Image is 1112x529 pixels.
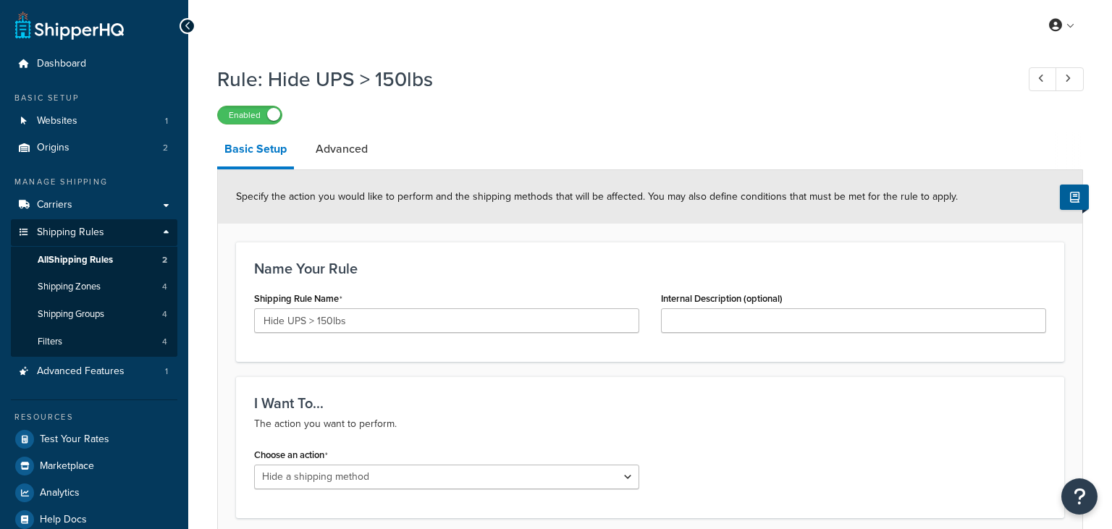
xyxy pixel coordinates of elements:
[38,281,101,293] span: Shipping Zones
[1056,67,1084,91] a: Next Record
[165,115,168,127] span: 1
[11,135,177,161] a: Origins2
[11,301,177,328] a: Shipping Groups4
[11,176,177,188] div: Manage Shipping
[162,254,167,266] span: 2
[11,480,177,506] a: Analytics
[162,308,167,321] span: 4
[11,358,177,385] a: Advanced Features1
[165,365,168,378] span: 1
[37,199,72,211] span: Carriers
[308,132,375,166] a: Advanced
[11,274,177,300] a: Shipping Zones4
[11,274,177,300] li: Shipping Zones
[11,247,177,274] a: AllShipping Rules2
[162,281,167,293] span: 4
[11,329,177,355] li: Filters
[40,433,109,446] span: Test Your Rates
[11,135,177,161] li: Origins
[218,106,282,124] label: Enabled
[1060,185,1089,210] button: Show Help Docs
[217,65,1002,93] h1: Rule: Hide UPS > 150lbs
[254,415,1046,433] p: The action you want to perform.
[11,358,177,385] li: Advanced Features
[163,142,168,154] span: 2
[38,336,62,348] span: Filters
[40,487,80,499] span: Analytics
[11,108,177,135] a: Websites1
[162,336,167,348] span: 4
[217,132,294,169] a: Basic Setup
[38,308,104,321] span: Shipping Groups
[11,411,177,423] div: Resources
[1029,67,1057,91] a: Previous Record
[254,449,328,461] label: Choose an action
[11,329,177,355] a: Filters4
[254,395,1046,411] h3: I Want To...
[37,115,77,127] span: Websites
[254,293,342,305] label: Shipping Rule Name
[11,192,177,219] a: Carriers
[254,261,1046,276] h3: Name Your Rule
[40,460,94,473] span: Marketplace
[11,219,177,246] a: Shipping Rules
[37,365,125,378] span: Advanced Features
[37,58,86,70] span: Dashboard
[11,219,177,357] li: Shipping Rules
[236,189,958,204] span: Specify the action you would like to perform and the shipping methods that will be affected. You ...
[11,108,177,135] li: Websites
[37,142,69,154] span: Origins
[11,453,177,479] a: Marketplace
[37,227,104,239] span: Shipping Rules
[38,254,113,266] span: All Shipping Rules
[1061,478,1098,515] button: Open Resource Center
[11,426,177,452] a: Test Your Rates
[40,514,87,526] span: Help Docs
[11,51,177,77] a: Dashboard
[661,293,783,304] label: Internal Description (optional)
[11,92,177,104] div: Basic Setup
[11,301,177,328] li: Shipping Groups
